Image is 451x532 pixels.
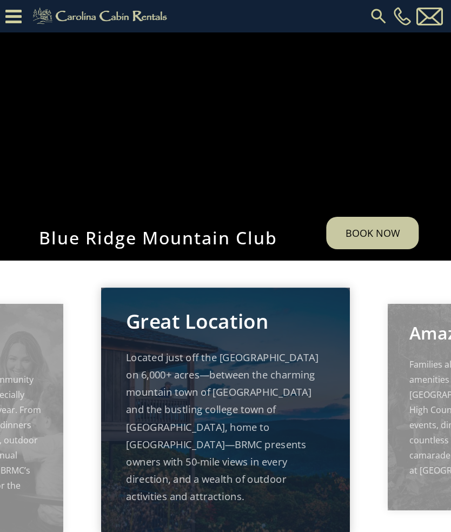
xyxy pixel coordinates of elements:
a: Book Now [327,217,419,249]
img: Khaki-logo.png [27,5,176,27]
a: [PHONE_NUMBER] [391,7,414,25]
img: search-regular.svg [369,6,388,26]
h1: Blue Ridge Mountain Club [31,226,296,249]
p: Located just off the [GEOGRAPHIC_DATA] on 6,000+ acres—between the charming mountain town of [GEO... [126,349,325,506]
p: Great Location [126,312,325,330]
